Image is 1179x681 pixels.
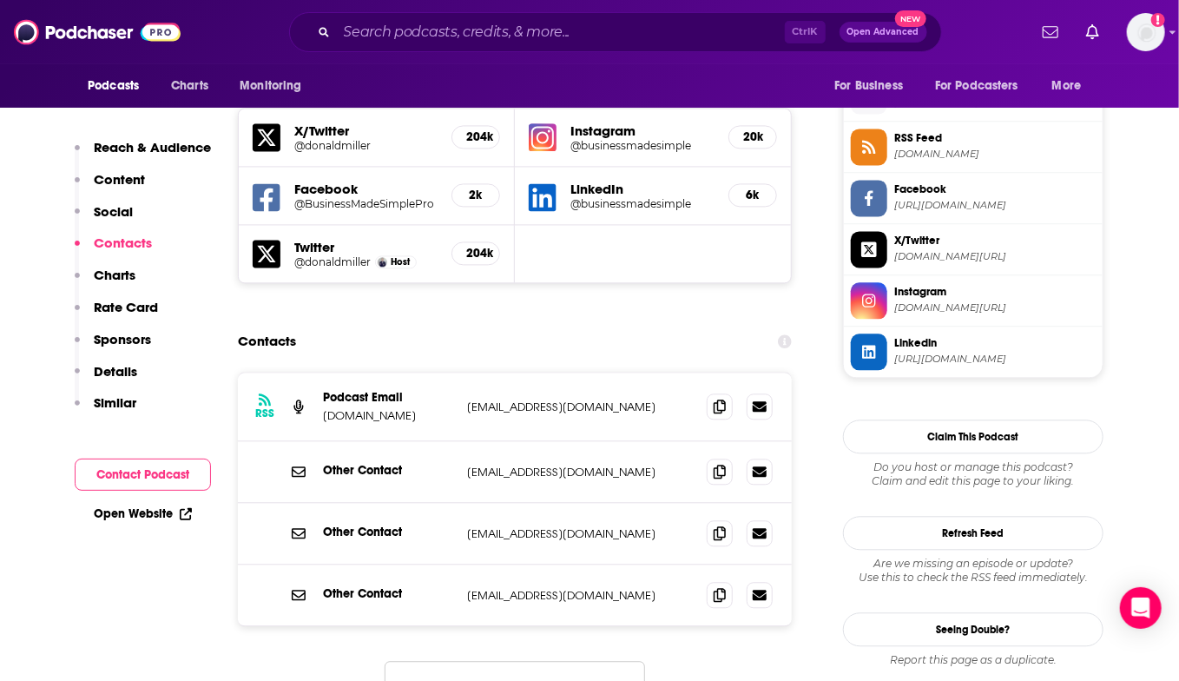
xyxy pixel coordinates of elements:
[75,235,152,267] button: Contacts
[840,22,927,43] button: Open AdvancedNew
[75,394,136,426] button: Similar
[94,267,135,283] p: Charts
[75,331,151,363] button: Sponsors
[1127,13,1165,51] img: User Profile
[94,171,145,188] p: Content
[94,203,133,220] p: Social
[94,235,152,251] p: Contacts
[88,74,139,98] span: Podcasts
[75,267,135,299] button: Charts
[240,74,301,98] span: Monitoring
[75,171,145,203] button: Content
[337,18,785,46] input: Search podcasts, credits, & more...
[323,408,453,423] p: [DOMAIN_NAME]
[851,129,1096,165] a: RSS Feed[DOMAIN_NAME]
[323,525,453,539] p: Other Contact
[323,586,453,601] p: Other Contact
[323,463,453,478] p: Other Contact
[843,653,1103,667] div: Report this page as a duplicate.
[378,257,387,267] img: Donald Miller
[894,148,1096,161] span: feeds.libsyn.com
[894,353,1096,366] span: https://www.linkedin.com/company/businessmadesimple
[94,363,137,380] p: Details
[785,21,826,43] span: Ctrl K
[466,246,485,261] h5: 204k
[924,69,1044,102] button: open menu
[570,181,715,197] h5: LinkedIn
[75,363,137,395] button: Details
[894,130,1096,146] span: RSS Feed
[851,334,1096,370] a: Linkedin[URL][DOMAIN_NAME]
[894,233,1096,248] span: X/Twitter
[895,10,926,27] span: New
[94,331,151,347] p: Sponsors
[894,250,1096,263] span: twitter.com/donaldmiller
[294,122,438,139] h5: X/Twitter
[14,16,181,49] img: Podchaser - Follow, Share and Rate Podcasts
[255,407,274,420] h3: RSS
[160,69,219,102] a: Charts
[75,299,158,331] button: Rate Card
[843,420,1103,453] button: Claim This Podcast
[894,335,1096,351] span: Linkedin
[1052,74,1082,98] span: More
[294,139,438,152] a: @donaldmiller
[843,516,1103,550] button: Refresh Feed
[1127,13,1165,51] span: Logged in as megcassidy
[851,231,1096,268] a: X/Twitter[DOMAIN_NAME][URL]
[227,69,324,102] button: open menu
[294,197,438,210] a: @BusinessMadeSimplePro
[843,460,1103,488] div: Claim and edit this page to your liking.
[894,284,1096,300] span: Instagram
[466,188,485,202] h5: 2k
[94,394,136,411] p: Similar
[1120,587,1162,629] div: Open Intercom Messenger
[467,526,693,541] p: [EMAIL_ADDRESS][DOMAIN_NAME]
[171,74,208,98] span: Charts
[75,459,211,491] button: Contact Podcast
[289,12,942,52] div: Search podcasts, credits, & more...
[1079,17,1106,47] a: Show notifications dropdown
[467,400,693,414] p: [EMAIL_ADDRESS][DOMAIN_NAME]
[570,197,715,210] a: @businessmadesimple
[75,203,133,235] button: Social
[94,506,192,521] a: Open Website
[76,69,161,102] button: open menu
[1040,69,1103,102] button: open menu
[894,199,1096,212] span: https://www.facebook.com/BusinessMadeSimplePro
[570,139,715,152] a: @businessmadesimple
[294,255,371,268] a: @donaldmiller
[1151,13,1165,27] svg: Add a profile image
[743,129,762,144] h5: 20k
[847,28,919,36] span: Open Advanced
[466,129,485,144] h5: 204k
[935,74,1018,98] span: For Podcasters
[843,460,1103,474] span: Do you host or manage this podcast?
[894,182,1096,197] span: Facebook
[743,188,762,202] h5: 6k
[94,299,158,315] p: Rate Card
[843,612,1103,646] a: Seeing Double?
[94,139,211,155] p: Reach & Audience
[851,180,1096,216] a: Facebook[URL][DOMAIN_NAME]
[894,301,1096,314] span: instagram.com/businessmadesimple
[851,282,1096,319] a: Instagram[DOMAIN_NAME][URL]
[570,122,715,139] h5: Instagram
[1127,13,1165,51] button: Show profile menu
[391,256,410,268] span: Host
[75,139,211,171] button: Reach & Audience
[1036,17,1065,47] a: Show notifications dropdown
[238,325,296,358] h2: Contacts
[294,181,438,197] h5: Facebook
[467,465,693,479] p: [EMAIL_ADDRESS][DOMAIN_NAME]
[529,123,557,151] img: iconImage
[822,69,925,102] button: open menu
[323,390,453,405] p: Podcast Email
